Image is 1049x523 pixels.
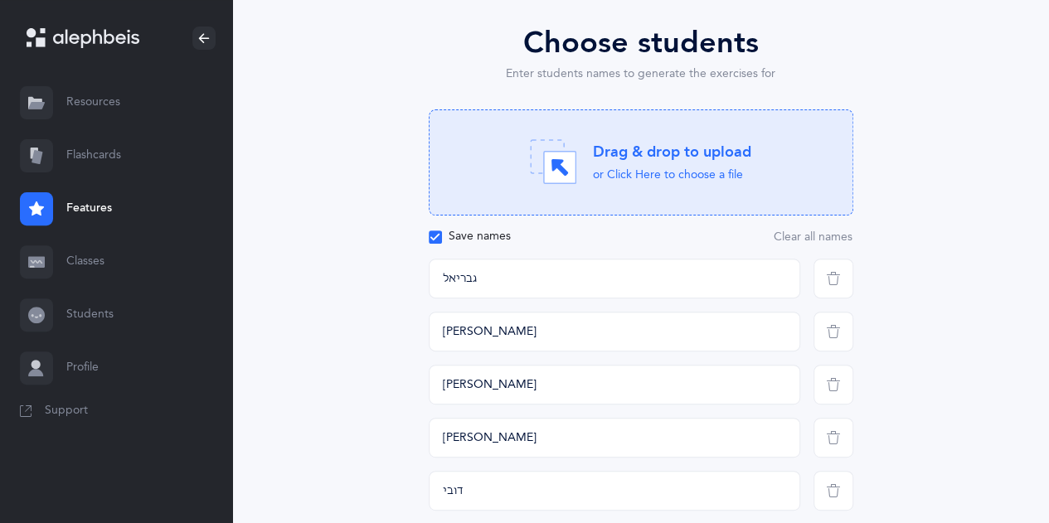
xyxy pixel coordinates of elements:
input: Enter students Hebrew name [429,259,800,298]
input: Enter students Hebrew name [429,365,800,404]
span: Support [45,403,88,419]
div: Enter students names to generate the exercises for [429,65,853,83]
div: or Click Here to choose a file [593,167,751,184]
div: Drag & drop to upload [593,142,751,162]
div: Save names [429,229,511,245]
input: Enter students Hebrew name [429,312,800,351]
input: Enter students Hebrew name [429,418,800,458]
input: Enter students Hebrew name [429,471,800,511]
div: Choose students [429,21,853,65]
button: Clear all names [773,230,853,244]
